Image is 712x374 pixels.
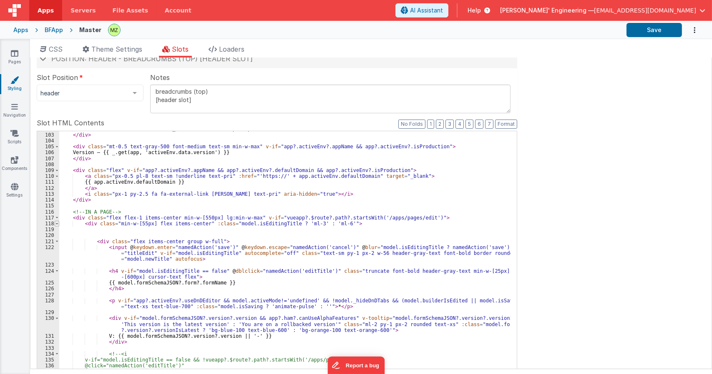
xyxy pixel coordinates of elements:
[37,150,59,155] div: 106
[37,132,59,138] div: 103
[37,227,59,232] div: 119
[79,26,101,34] div: Master
[468,6,481,15] span: Help
[485,120,493,129] button: 7
[37,173,59,179] div: 110
[465,120,473,129] button: 5
[682,22,699,39] button: Options
[37,286,59,292] div: 126
[150,72,170,82] span: Notes
[37,138,59,144] div: 104
[37,167,59,173] div: 109
[37,239,59,244] div: 121
[113,6,148,15] span: File Assets
[37,232,59,238] div: 120
[495,120,517,129] button: Format
[37,203,59,209] div: 115
[475,120,483,129] button: 6
[37,197,59,203] div: 114
[398,120,425,129] button: No Folds
[38,6,54,15] span: Apps
[37,118,104,128] span: Slot HTML Contents
[626,23,682,37] button: Save
[37,363,59,369] div: 136
[37,333,59,339] div: 131
[37,268,59,280] div: 124
[37,162,59,167] div: 108
[37,144,59,150] div: 105
[13,26,28,34] div: Apps
[455,120,464,129] button: 4
[51,55,253,63] span: Position: header - breadcrumbs (top) [header slot]
[37,351,59,357] div: 134
[327,357,385,374] iframe: Marker.io feedback button
[219,45,244,53] span: Loaders
[436,120,444,129] button: 2
[37,262,59,268] div: 123
[37,191,59,197] div: 113
[37,280,59,286] div: 125
[37,292,59,298] div: 127
[108,24,120,36] img: 095be3719ea6209dc2162ba73c069c80
[37,357,59,363] div: 135
[37,315,59,333] div: 130
[37,298,59,309] div: 128
[500,6,705,15] button: [PERSON_NAME]' Engineering — [EMAIL_ADDRESS][DOMAIN_NAME]
[37,156,59,162] div: 107
[91,45,142,53] span: Theme Settings
[410,6,443,15] span: AI Assistant
[172,45,189,53] span: Slots
[45,26,63,34] div: BFApp
[37,345,59,351] div: 133
[37,209,59,215] div: 116
[70,6,96,15] span: Servers
[37,185,59,191] div: 112
[500,6,594,15] span: [PERSON_NAME]' Engineering —
[37,244,59,262] div: 122
[395,3,448,17] button: AI Assistant
[37,339,59,345] div: 132
[37,72,78,82] span: Slot Position
[49,45,63,53] span: CSS
[37,215,59,221] div: 117
[427,120,434,129] button: 1
[445,120,454,129] button: 3
[37,179,59,185] div: 111
[37,221,59,227] div: 118
[40,89,126,97] span: header
[594,6,696,15] span: [EMAIL_ADDRESS][DOMAIN_NAME]
[37,309,59,315] div: 129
